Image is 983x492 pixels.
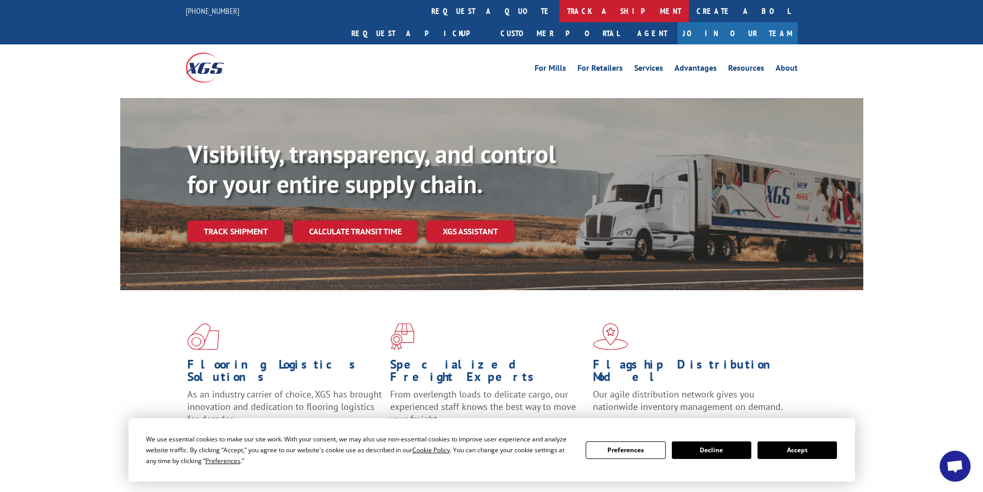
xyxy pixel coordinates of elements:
[344,22,493,44] a: Request a pickup
[586,441,665,459] button: Preferences
[593,323,629,350] img: xgs-icon-flagship-distribution-model-red
[187,358,382,388] h1: Flooring Logistics Solutions
[627,22,678,44] a: Agent
[187,323,219,350] img: xgs-icon-total-supply-chain-intelligence-red
[187,138,556,200] b: Visibility, transparency, and control for your entire supply chain.
[493,22,627,44] a: Customer Portal
[674,64,717,75] a: Advantages
[293,220,418,243] a: Calculate transit time
[426,220,514,243] a: XGS ASSISTANT
[390,358,585,388] h1: Specialized Freight Experts
[577,64,623,75] a: For Retailers
[390,388,585,434] p: From overlength loads to delicate cargo, our experienced staff knows the best way to move your fr...
[776,64,798,75] a: About
[593,388,783,412] span: Our agile distribution network gives you nationwide inventory management on demand.
[672,441,751,459] button: Decline
[412,446,450,454] span: Cookie Policy
[390,323,414,350] img: xgs-icon-focused-on-flooring-red
[186,6,239,16] a: [PHONE_NUMBER]
[728,64,764,75] a: Resources
[634,64,663,75] a: Services
[128,418,855,482] div: Cookie Consent Prompt
[758,441,837,459] button: Accept
[940,451,971,482] div: Open chat
[593,358,788,388] h1: Flagship Distribution Model
[678,22,798,44] a: Join Our Team
[187,388,382,425] span: As an industry carrier of choice, XGS has brought innovation and dedication to flooring logistics...
[535,64,566,75] a: For Mills
[205,456,240,465] span: Preferences
[146,434,573,466] div: We use essential cookies to make our site work. With your consent, we may also use non-essential ...
[187,220,284,242] a: Track shipment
